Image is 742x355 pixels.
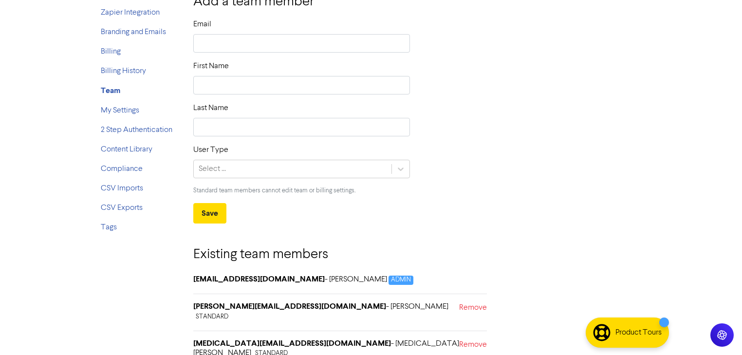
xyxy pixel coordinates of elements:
a: Branding and Emails [101,28,166,36]
strong: [EMAIL_ADDRESS][DOMAIN_NAME] [193,274,325,284]
label: Email [193,19,211,30]
a: Remove [459,302,487,325]
strong: Team [101,86,120,95]
label: User Type [193,144,228,156]
h3: Existing team members [193,247,487,263]
a: Content Library [101,146,152,153]
a: Billing [101,48,121,56]
div: Select ... [199,163,226,175]
strong: [MEDICAL_DATA][EMAIL_ADDRESS][DOMAIN_NAME] [193,338,391,348]
p: Standard team members cannot edit team or billing settings. [193,186,410,195]
button: Save [193,203,226,224]
strong: [PERSON_NAME][EMAIL_ADDRESS][DOMAIN_NAME] [193,301,386,311]
label: Last Name [193,102,228,114]
a: My Settings [101,107,139,114]
span: ADMIN [389,276,413,285]
span: STANDARD [193,312,231,321]
a: Zapier Integration [101,9,160,17]
a: CSV Exports [101,204,143,212]
a: CSV Imports [101,185,143,192]
h6: - [PERSON_NAME] [193,302,459,321]
a: Compliance [101,165,143,173]
h6: - [PERSON_NAME] [193,275,413,285]
a: Team [101,87,120,95]
iframe: Chat Widget [693,308,742,355]
a: Tags [101,224,117,231]
label: First Name [193,60,229,72]
a: Billing History [101,67,146,75]
a: 2 Step Authentication [101,126,172,134]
